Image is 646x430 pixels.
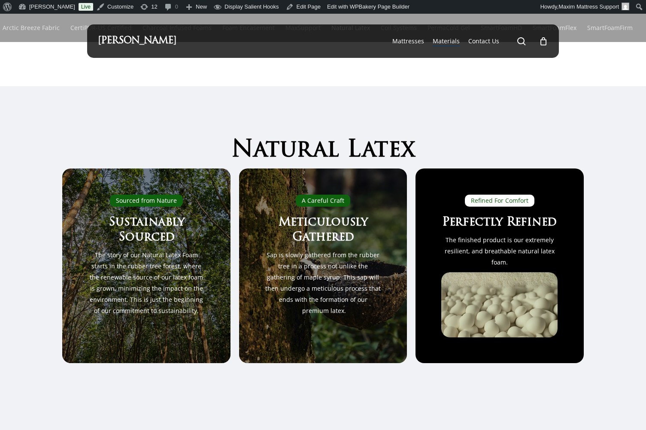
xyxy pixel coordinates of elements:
[388,24,548,58] nav: Main Menu
[331,14,370,42] a: Natural Latex
[231,139,415,162] span: Natural Latex
[88,215,205,245] h3: Sustainably Sourced
[88,250,205,316] p: The story of our Natural Latex Foam starts in the rubber tree forest, where the renewable source ...
[222,14,275,42] a: Foam Encasement
[143,14,212,42] a: Charcoal Infused Foams
[265,215,381,245] h3: Meticulously Gathered
[539,36,548,46] a: Cart
[70,14,132,42] a: CertiPUR-US Certified
[465,195,534,207] div: Refined For Comfort
[468,37,499,45] a: Contact Us
[558,3,619,10] span: Maxim Mattress Support
[481,14,522,42] a: SmartFoamHD
[265,250,381,316] p: Sap is slowly gathered from the rubber tree in a process not unlike the gathering of maple syrup....
[381,14,417,42] a: Coil Systems
[110,195,183,207] div: Sourced from Nature
[441,235,558,268] p: The finished product is our extremely resilient, and breathable natural latex foam.
[428,14,470,42] a: PermaCold Gel
[433,37,460,45] a: Materials
[441,215,558,230] h3: Perfectly Refined
[296,195,350,207] div: A Careful Craft
[285,14,321,42] a: MaxSupport
[392,37,424,45] a: Mattresses
[98,36,176,46] a: [PERSON_NAME]
[79,3,93,11] a: Live
[587,14,633,42] a: SmartFoamFirm
[3,14,60,42] a: Arctic Breeze Fabric
[533,14,576,42] a: SmartFoamFlex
